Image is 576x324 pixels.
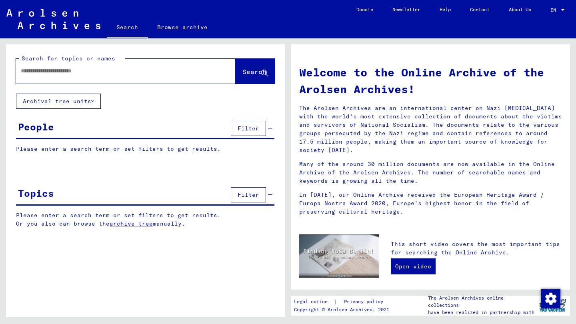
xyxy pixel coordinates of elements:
div: | [294,298,393,306]
p: This short video covers the most important tips for searching the Online Archive. [391,240,562,257]
p: In [DATE], our Online Archive received the European Heritage Award / Europa Nostra Award 2020, Eu... [299,191,562,216]
img: Arolsen_neg.svg [6,9,100,29]
a: Open video [391,258,436,274]
h1: Welcome to the Online Archive of the Arolsen Archives! [299,64,562,98]
p: Copyright © Arolsen Archives, 2021 [294,306,393,313]
p: Many of the around 30 million documents are now available in the Online Archive of the Arolsen Ar... [299,160,562,185]
button: Search [236,59,275,84]
span: Search [242,68,266,76]
p: The Arolsen Archives are an international center on Nazi [MEDICAL_DATA] with the world’s most ext... [299,104,562,154]
span: EN [550,7,559,13]
p: have been realized in partnership with [428,309,535,316]
span: Filter [238,191,259,198]
div: People [18,120,54,134]
div: Topics [18,186,54,200]
a: Privacy policy [338,298,393,306]
img: Change consent [541,289,560,308]
img: video.jpg [299,234,379,278]
button: Filter [231,187,266,202]
a: Legal notice [294,298,334,306]
span: Filter [238,125,259,132]
p: Please enter a search term or set filters to get results. Or you also can browse the manually. [16,211,275,228]
button: Filter [231,121,266,136]
a: archive tree [110,220,153,227]
a: Browse archive [148,18,217,37]
div: Change consent [541,289,560,308]
mat-label: Search for topics or names [22,55,115,62]
p: Please enter a search term or set filters to get results. [16,145,274,153]
p: The Arolsen Archives online collections [428,294,535,309]
button: Archival tree units [16,94,101,109]
img: yv_logo.png [538,295,568,315]
a: Search [107,18,148,38]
